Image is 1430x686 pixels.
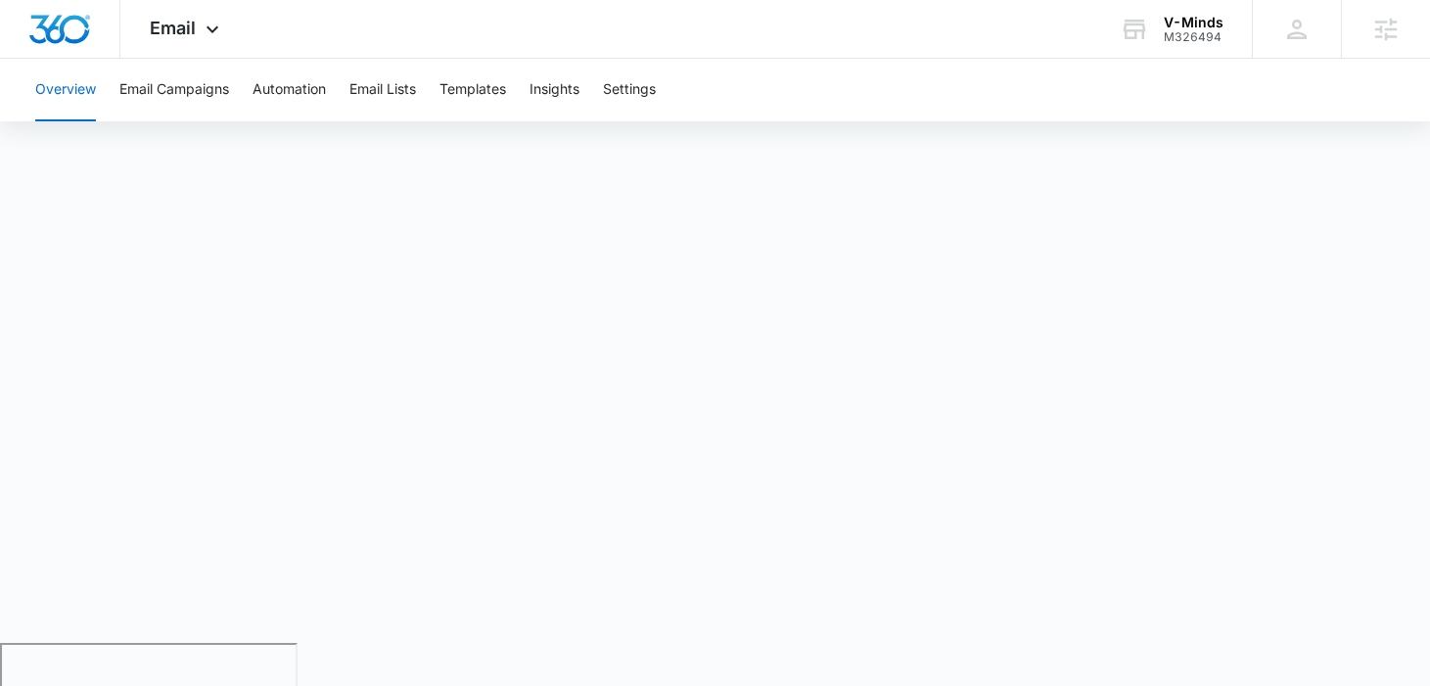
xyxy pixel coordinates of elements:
span: Email [150,18,196,38]
button: Automation [253,59,326,121]
button: Overview [35,59,96,121]
button: Insights [530,59,579,121]
button: Email Lists [349,59,416,121]
button: Settings [603,59,656,121]
button: Templates [439,59,506,121]
div: account name [1164,15,1223,30]
button: Email Campaigns [119,59,229,121]
div: account id [1164,30,1223,44]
